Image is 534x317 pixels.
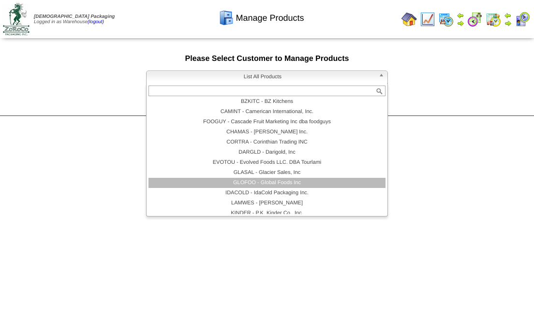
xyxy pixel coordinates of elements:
[148,158,386,168] li: EVOTOU - Evolved Foods LLC. DBA Tourlami
[504,12,512,19] img: arrowleft.gif
[457,12,464,19] img: arrowleft.gif
[150,71,375,83] span: List All Products
[148,198,386,208] li: LAMWES - [PERSON_NAME]
[467,12,483,27] img: calendarblend.gif
[148,208,386,218] li: KINDER - P.K, Kinder Co., Inc.
[236,13,304,23] span: Manage Products
[148,137,386,147] li: CORTRA - Corinthian Trading INC
[438,12,454,27] img: calendarprod.gif
[457,19,464,27] img: arrowright.gif
[486,12,501,27] img: calendarinout.gif
[148,178,386,188] li: GLOFOO - Global Foods Inc
[3,3,30,35] img: zoroco-logo-small.webp
[148,97,386,107] li: BZKITC - BZ Kitchens
[515,12,530,27] img: calendarcustomer.gif
[420,12,435,27] img: line_graph.gif
[219,10,234,26] img: cabinet.gif
[504,19,512,27] img: arrowright.gif
[148,168,386,178] li: GLASAL - Glacier Sales, Inc
[88,19,104,25] a: (logout)
[148,127,386,137] li: CHAMAS - [PERSON_NAME] Inc.
[148,147,386,158] li: DARGLD - Darigold, Inc
[185,55,349,63] span: Please Select Customer to Manage Products
[34,14,115,25] span: Logged in as Warehouse
[34,14,115,19] span: [DEMOGRAPHIC_DATA] Packaging
[148,188,386,198] li: IDACOLD - IdaCold Packaging Inc.
[148,107,386,117] li: CAMINT - Camerican International, Inc.
[148,117,386,127] li: FOOGUY - Cascade Fruit Marketing Inc dba foodguys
